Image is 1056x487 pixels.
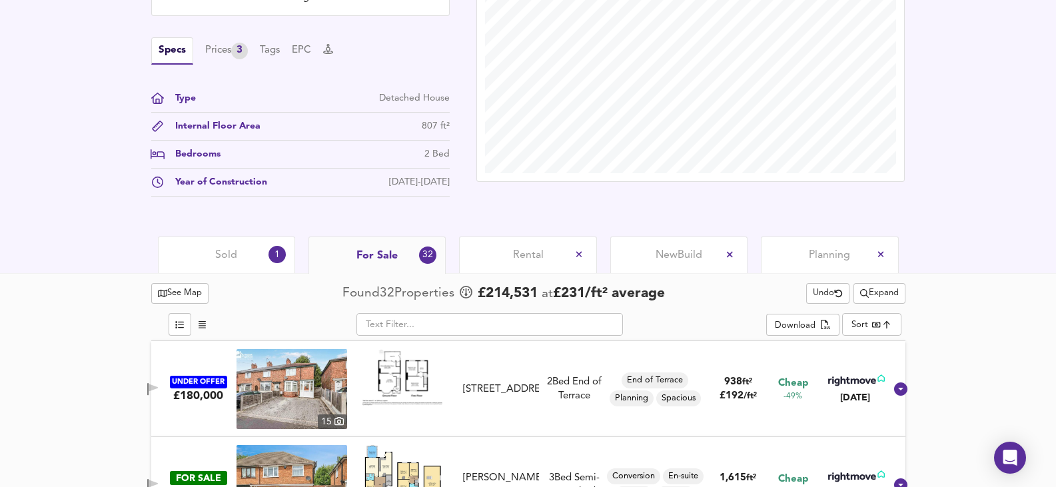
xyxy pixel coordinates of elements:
[825,391,885,404] div: [DATE]
[237,349,347,429] img: property thumbnail
[165,175,267,189] div: Year of Construction
[720,473,746,483] span: 1,615
[513,248,544,262] span: Rental
[205,43,248,59] button: Prices3
[622,372,688,388] div: End of Terrace
[663,468,704,484] div: En-suite
[215,248,237,262] span: Sold
[607,468,660,484] div: Conversion
[356,248,398,263] span: For Sale
[813,286,843,301] span: Undo
[806,283,849,304] button: Undo
[260,43,280,58] button: Tags
[268,246,286,263] div: 1
[778,472,808,486] span: Cheap
[342,284,458,302] div: Found 32 Propert ies
[766,314,839,336] div: split button
[622,374,688,386] span: End of Terrace
[151,283,209,304] button: See Map
[424,147,450,161] div: 2 Bed
[205,43,248,59] div: Prices
[656,248,702,262] span: New Build
[853,283,905,304] div: split button
[151,37,193,65] button: Specs
[173,388,223,403] div: £180,000
[610,390,654,406] div: Planning
[419,246,436,264] div: 32
[744,392,757,400] span: / ft²
[742,378,752,386] span: ft²
[607,470,660,482] span: Conversion
[292,43,311,58] button: EPC
[165,147,221,161] div: Bedrooms
[170,376,227,388] div: UNDER OFFER
[151,341,905,437] div: UNDER OFFER£180,000 property thumbnail 15 Floorplan[STREET_ADDRESS]2Bed End of TerraceEnd of Terr...
[766,314,839,336] button: Download
[463,382,539,396] div: [STREET_ADDRESS]
[853,283,905,304] button: Expand
[356,313,623,336] input: Text Filter...
[724,377,742,387] span: 938
[165,91,196,105] div: Type
[158,286,203,301] span: See Map
[170,471,227,485] div: FOR SALE
[746,474,756,482] span: ft²
[809,248,850,262] span: Planning
[553,286,665,300] span: £ 231 / ft² average
[478,284,538,304] span: £ 214,531
[893,381,909,397] svg: Show Details
[165,119,261,133] div: Internal Floor Area
[778,376,808,390] span: Cheap
[422,119,450,133] div: 807 ft²
[656,390,701,406] div: Spacious
[318,414,347,429] div: 15
[237,349,347,429] a: property thumbnail 15
[842,313,901,336] div: Sort
[379,91,450,105] div: Detached House
[656,392,701,404] span: Spacious
[784,391,802,402] span: -49%
[994,442,1026,474] div: Open Intercom Messenger
[544,375,604,404] div: 2 Bed End of Terrace
[610,392,654,404] span: Planning
[389,175,450,189] div: [DATE]-[DATE]
[720,391,757,401] span: £ 192
[851,318,868,331] div: Sort
[542,288,553,300] span: at
[663,470,704,482] span: En-suite
[860,286,899,301] span: Expand
[231,43,248,59] div: 3
[362,349,442,406] img: Floorplan
[775,318,815,334] div: Download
